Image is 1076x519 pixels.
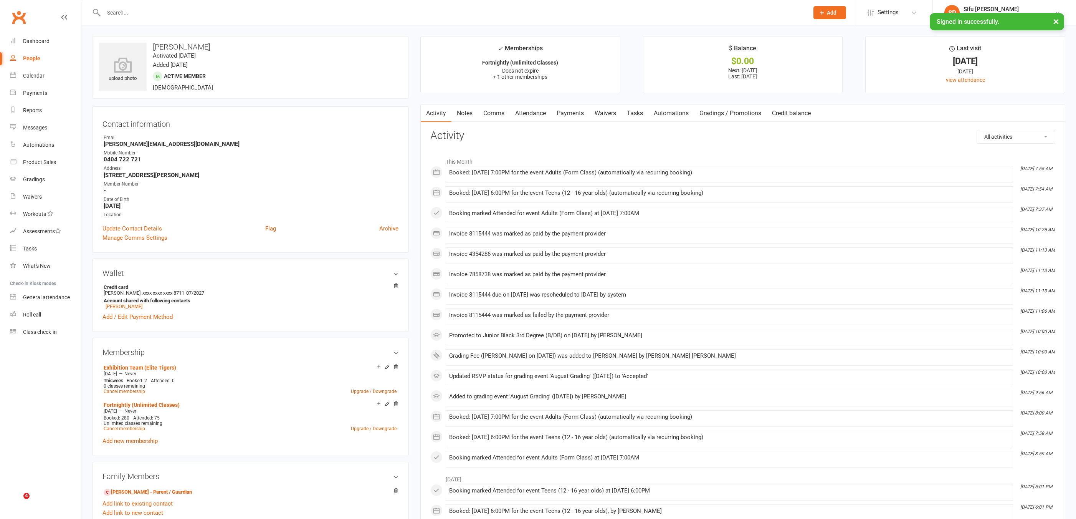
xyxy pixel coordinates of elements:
i: [DATE] 11:06 AM [1020,308,1055,314]
a: Dashboard [10,33,81,50]
i: [DATE] 7:54 AM [1020,186,1052,192]
div: Invoice 4354286 was marked as paid by the payment provider [449,251,1010,257]
i: ✓ [498,45,503,52]
div: Booked: [DATE] 6:00PM for the event Teens (12 - 16 year olds), by [PERSON_NAME] [449,508,1010,514]
div: week [102,378,125,383]
i: [DATE] 7:55 AM [1020,166,1052,171]
span: Never [124,371,136,376]
a: Payments [551,104,589,122]
strong: Credit card [104,284,395,290]
span: Booked: 2 [127,378,147,383]
div: [DATE] [873,67,1058,76]
a: Upgrade / Downgrade [351,389,397,394]
div: Mobile Number [104,149,398,157]
div: Grading Fee ([PERSON_NAME] on [DATE]) was added to [PERSON_NAME] by [PERSON_NAME] [PERSON_NAME] [449,353,1010,359]
div: Last visit [949,43,981,57]
div: Address [104,165,398,172]
a: Credit balance [767,104,816,122]
div: $ Balance [729,43,756,57]
strong: 0404 722 721 [104,156,398,163]
div: [DATE] [873,57,1058,65]
i: [DATE] 11:13 AM [1020,268,1055,273]
i: [DATE] 11:13 AM [1020,288,1055,293]
a: [PERSON_NAME] - Parent / Guardian [104,488,192,496]
li: This Month [430,154,1055,166]
li: [PERSON_NAME] [102,283,398,310]
a: Calendar [10,67,81,85]
a: What's New [10,257,81,275]
div: Location [104,211,398,219]
a: People [10,50,81,67]
span: Never [124,408,136,414]
a: Add new membership [102,438,158,444]
span: [DEMOGRAPHIC_DATA] [153,84,213,91]
span: Signed in successfully. [937,18,999,25]
div: Updated RSVP status for grading event 'August Grading' ([DATE]) to 'Accepted' [449,373,1010,380]
span: Unlimited classes remaining [104,421,162,426]
span: Attended: 0 [151,378,175,383]
div: — [102,408,398,414]
span: 07/2027 [186,290,204,296]
div: Added to grading event 'August Grading' ([DATE]) by [PERSON_NAME] [449,393,1010,400]
a: Gradings / Promotions [694,104,767,122]
i: [DATE] 8:59 AM [1020,451,1052,456]
span: Settings [878,4,899,21]
div: Dashboard [23,38,50,44]
a: Archive [379,224,398,233]
div: — [102,371,398,377]
a: [PERSON_NAME] [106,303,142,309]
span: Booked: 280 [104,415,129,421]
a: Assessments [10,223,81,240]
div: Memberships [498,43,543,58]
div: Booking marked Attended for event Teens (12 - 16 year olds) at [DATE] 6:00PM [449,487,1010,494]
div: Assessments [23,228,61,234]
i: [DATE] 10:00 AM [1020,370,1055,375]
a: Messages [10,119,81,136]
a: Attendance [510,104,551,122]
h3: [PERSON_NAME] [99,43,402,51]
i: [DATE] 10:00 AM [1020,329,1055,334]
div: Gradings [23,176,45,182]
div: Workouts [23,211,46,217]
time: Activated [DATE] [153,52,196,59]
div: Class check-in [23,329,57,335]
a: Cancel membership [104,426,145,431]
a: Reports [10,102,81,119]
a: Update Contact Details [102,224,162,233]
span: [DATE] [104,371,117,376]
div: Invoice 8115444 was marked as paid by the payment provider [449,230,1010,237]
p: Next: [DATE] Last: [DATE] [650,67,836,80]
a: Automations [648,104,694,122]
div: Waivers [23,194,42,200]
h3: Membership [102,348,398,357]
div: Roll call [23,312,41,318]
i: [DATE] 6:01 PM [1020,504,1052,510]
span: Does not expire [502,68,539,74]
div: SP [944,5,960,20]
strong: [PERSON_NAME][EMAIL_ADDRESS][DOMAIN_NAME] [104,141,398,148]
a: Waivers [589,104,621,122]
i: [DATE] 7:58 AM [1020,431,1052,436]
a: Waivers [10,188,81,206]
time: Added [DATE] [153,61,188,68]
div: Booked: [DATE] 6:00PM for the event Teens (12 - 16 year olds) (automatically via recurring booking) [449,190,1010,196]
div: Booked: [DATE] 7:00PM for the event Adults (Form Class) (automatically via recurring booking) [449,414,1010,420]
span: [DATE] [104,408,117,414]
a: Fortnightly (Unlimited Classes) [104,402,180,408]
div: Promoted to Junior Black 3rd Degree (B/DB) on [DATE] by [PERSON_NAME] [449,332,1010,339]
div: Tasks [23,245,37,252]
a: Class kiosk mode [10,323,81,341]
a: Add / Edit Payment Method [102,312,173,322]
div: Messages [23,124,47,131]
div: Member Number [104,181,398,188]
div: Automations [23,142,54,148]
a: view attendance [946,77,985,83]
i: [DATE] 10:00 AM [1020,349,1055,355]
div: Email [104,134,398,141]
div: Payments [23,90,47,96]
i: [DATE] 11:13 AM [1020,247,1055,253]
strong: Account shared with following contacts [104,298,395,303]
div: Product Sales [23,159,56,165]
strong: [STREET_ADDRESS][PERSON_NAME] [104,172,398,179]
h3: Wallet [102,269,398,277]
